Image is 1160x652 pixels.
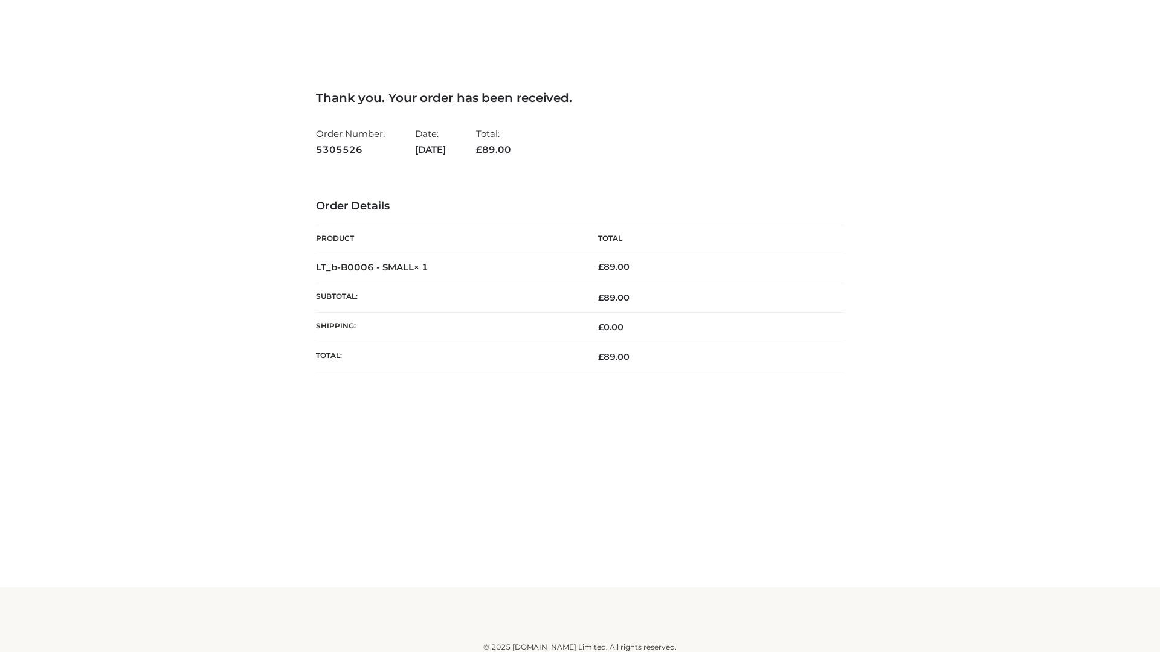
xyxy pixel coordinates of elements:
[316,200,844,213] h3: Order Details
[476,144,482,155] span: £
[316,283,580,312] th: Subtotal:
[598,351,630,362] span: 89.00
[316,91,844,105] h3: Thank you. Your order has been received.
[598,292,604,303] span: £
[598,261,630,272] bdi: 89.00
[598,322,604,333] span: £
[316,142,385,158] strong: 5305526
[580,225,844,252] th: Total
[598,351,604,362] span: £
[598,292,630,303] span: 89.00
[316,342,580,372] th: Total:
[316,123,385,160] li: Order Number:
[316,313,580,342] th: Shipping:
[316,261,428,273] strong: LT_b-B0006 - SMALL
[316,225,580,252] th: Product
[414,261,428,273] strong: × 1
[415,142,446,158] strong: [DATE]
[598,261,604,272] span: £
[476,123,511,160] li: Total:
[415,123,446,160] li: Date:
[598,322,623,333] bdi: 0.00
[476,144,511,155] span: 89.00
